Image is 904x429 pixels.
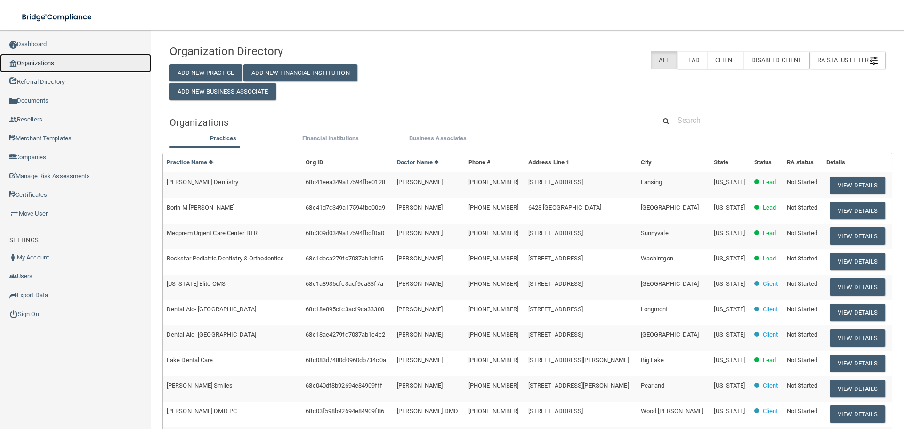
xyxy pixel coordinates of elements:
[277,133,384,146] li: Financial Institutions
[389,133,487,144] label: Business Associates
[302,153,393,172] th: Org ID
[641,280,699,287] span: [GEOGRAPHIC_DATA]
[306,306,384,313] span: 68c18e895cfc3acf9ca33300
[787,229,817,236] span: Not Started
[641,204,699,211] span: [GEOGRAPHIC_DATA]
[9,60,17,67] img: organization-icon.f8decf85.png
[9,209,19,219] img: briefcase.64adab9b.png
[787,204,817,211] span: Not Started
[167,255,284,262] span: Rockstar Pediatric Dentistry & Orthodontics
[169,133,277,146] li: Practices
[783,153,823,172] th: RA status
[641,255,673,262] span: Washintgon
[678,112,873,129] input: Search
[167,382,233,389] span: [PERSON_NAME] Smiles
[714,229,745,236] span: [US_STATE]
[787,178,817,186] span: Not Started
[167,306,256,313] span: Dental Aid- [GEOGRAPHIC_DATA]
[528,356,629,364] span: [STREET_ADDRESS][PERSON_NAME]
[641,306,668,313] span: Longmont
[397,407,458,414] span: [PERSON_NAME] DMD
[528,229,583,236] span: [STREET_ADDRESS]
[397,159,439,166] a: Doctor Name
[528,204,601,211] span: 6428 [GEOGRAPHIC_DATA]
[528,280,583,287] span: [STREET_ADDRESS]
[167,159,214,166] a: Practice Name
[525,153,637,172] th: Address Line 1
[282,133,379,144] label: Financial Institutions
[9,254,17,261] img: ic_user_dark.df1a06c3.png
[763,177,776,188] p: Lead
[14,8,101,27] img: bridge_compliance_login_screen.278c3ca4.svg
[468,255,518,262] span: [PHONE_NUMBER]
[397,229,443,236] span: [PERSON_NAME]
[528,178,583,186] span: [STREET_ADDRESS]
[714,204,745,211] span: [US_STATE]
[763,405,778,417] p: Client
[397,178,443,186] span: [PERSON_NAME]
[641,331,699,338] span: [GEOGRAPHIC_DATA]
[397,382,443,389] span: [PERSON_NAME]
[243,64,357,81] button: Add New Financial Institution
[641,382,665,389] span: Pearland
[830,177,885,194] button: View Details
[787,280,817,287] span: Not Started
[9,235,39,246] label: SETTINGS
[397,255,443,262] span: [PERSON_NAME]
[763,253,776,264] p: Lead
[830,405,885,423] button: View Details
[830,202,885,219] button: View Details
[468,331,518,338] span: [PHONE_NUMBER]
[169,64,242,81] button: Add New Practice
[9,41,17,49] img: ic_dashboard_dark.d01f4a41.png
[9,310,18,318] img: ic_power_dark.7ecde6b1.png
[528,331,583,338] span: [STREET_ADDRESS]
[468,306,518,313] span: [PHONE_NUMBER]
[763,355,776,366] p: Lead
[167,204,234,211] span: Borin M [PERSON_NAME]
[409,135,467,142] span: Business Associates
[714,178,745,186] span: [US_STATE]
[528,407,583,414] span: [STREET_ADDRESS]
[174,133,272,144] label: Practices
[397,356,443,364] span: [PERSON_NAME]
[169,117,642,128] h5: Organizations
[306,382,382,389] span: 68c040df8b92694e84909fff
[787,407,817,414] span: Not Started
[743,51,810,69] label: Disabled Client
[823,153,892,172] th: Details
[167,229,258,236] span: Medprem Urgent Care Center BTR
[714,255,745,262] span: [US_STATE]
[306,255,383,262] span: 68c1deca279fc7037ab1dff5
[641,356,664,364] span: Big Lake
[707,51,743,69] label: Client
[167,331,256,338] span: Dental Aid- [GEOGRAPHIC_DATA]
[830,329,885,347] button: View Details
[787,356,817,364] span: Not Started
[468,229,518,236] span: [PHONE_NUMBER]
[468,407,518,414] span: [PHONE_NUMBER]
[677,51,707,69] label: Lead
[397,306,443,313] span: [PERSON_NAME]
[9,97,17,105] img: icon-documents.8dae5593.png
[714,331,745,338] span: [US_STATE]
[9,273,17,280] img: icon-users.e205127d.png
[306,356,386,364] span: 68c083d7480d0960db734c0a
[751,153,783,172] th: Status
[763,278,778,290] p: Client
[167,407,237,414] span: [PERSON_NAME] DMD PC
[169,83,276,100] button: Add New Business Associate
[714,280,745,287] span: [US_STATE]
[641,407,704,414] span: Wood [PERSON_NAME]
[167,280,226,287] span: [US_STATE] Elite OMS
[468,178,518,186] span: [PHONE_NUMBER]
[714,306,745,313] span: [US_STATE]
[306,331,385,338] span: 68c18ae4279fc7037ab1c4c2
[830,355,885,372] button: View Details
[763,227,776,239] p: Lead
[528,306,583,313] span: [STREET_ADDRESS]
[817,57,878,64] span: RA Status Filter
[167,178,238,186] span: [PERSON_NAME] Dentistry
[306,178,385,186] span: 68c41eea349a17594fbe0128
[787,255,817,262] span: Not Started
